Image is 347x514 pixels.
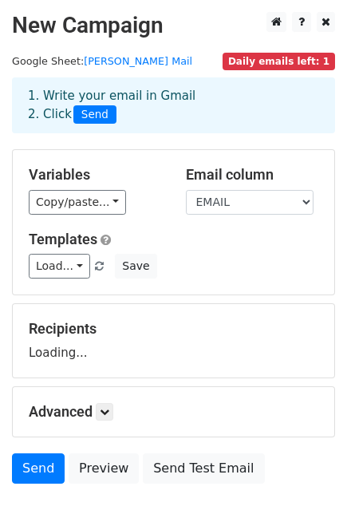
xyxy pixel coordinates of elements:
span: Daily emails left: 1 [223,53,335,70]
a: Templates [29,231,97,247]
h5: Variables [29,166,162,184]
h5: Recipients [29,320,318,338]
h2: New Campaign [12,12,335,39]
h5: Advanced [29,403,318,421]
a: Preview [69,453,139,484]
span: Send [73,105,116,125]
button: Save [115,254,156,279]
h5: Email column [186,166,319,184]
div: 1. Write your email in Gmail 2. Click [16,87,331,124]
a: Send [12,453,65,484]
a: Daily emails left: 1 [223,55,335,67]
div: Loading... [29,320,318,362]
small: Google Sheet: [12,55,192,67]
a: Send Test Email [143,453,264,484]
a: Load... [29,254,90,279]
a: [PERSON_NAME] Mail [84,55,192,67]
a: Copy/paste... [29,190,126,215]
